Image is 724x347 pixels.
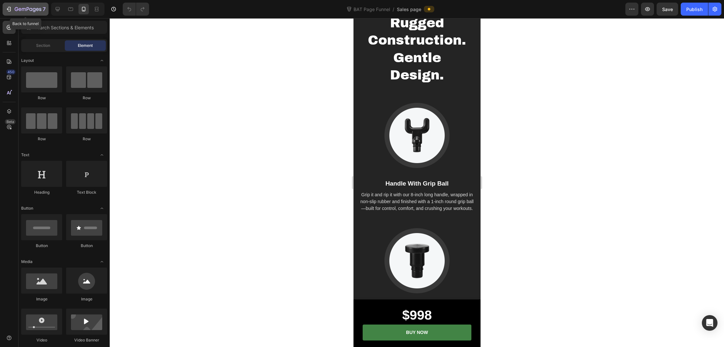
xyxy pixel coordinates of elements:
span: Toggle open [97,150,107,160]
span: Toggle open [97,257,107,267]
span: / [393,6,394,13]
button: 7 [3,3,49,16]
div: Undo/Redo [123,3,149,16]
div: Row [21,136,62,142]
div: Image [21,296,62,302]
div: Heading [21,189,62,195]
div: Open Intercom Messenger [702,315,717,331]
p: Handle With Grip Ball [6,161,121,170]
div: Row [21,95,62,101]
span: Layout [21,58,34,63]
span: Toggle open [97,55,107,66]
div: Publish [686,6,703,13]
span: Section [36,43,50,49]
div: Image [66,296,107,302]
p: Grip it and rip it with our 8-inch long handle, wrapped in non-slip rubber and finished with a 1-... [6,173,121,194]
div: Row [66,95,107,101]
span: Sales page [397,6,421,13]
iframe: Design area [354,18,480,347]
span: Element [78,43,93,49]
div: Row [66,136,107,142]
button: Save [657,3,678,16]
img: Alt Image [31,210,96,275]
div: 450 [6,69,16,75]
span: BAT Page Funnel [352,6,391,13]
p: 7 [43,5,46,13]
span: Text [21,152,29,158]
div: Beta [5,119,16,124]
span: Toggle open [97,203,107,214]
span: Button [21,205,33,211]
div: Button [21,243,62,249]
div: Video Banner [66,337,107,343]
span: Save [662,7,673,12]
span: Media [21,259,33,265]
div: Text Block [66,189,107,195]
div: Button [66,243,107,249]
input: Search Sections & Elements [21,21,107,34]
img: Alt Image [31,85,96,150]
button: Publish [681,3,708,16]
div: Video [21,337,62,343]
